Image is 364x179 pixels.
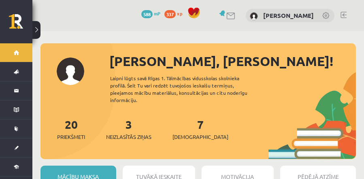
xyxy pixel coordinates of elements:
[106,117,151,141] a: 3Neizlasītās ziņas
[250,12,258,20] img: Nikola Silāre
[172,133,228,141] span: [DEMOGRAPHIC_DATA]
[177,10,182,17] span: xp
[172,117,228,141] a: 7[DEMOGRAPHIC_DATA]
[154,10,160,17] span: mP
[141,10,160,17] a: 588 mP
[109,51,356,71] div: [PERSON_NAME], [PERSON_NAME]!
[106,133,151,141] span: Neizlasītās ziņas
[9,14,32,34] a: Rīgas 1. Tālmācības vidusskola
[57,133,85,141] span: Priekšmeti
[164,10,176,18] span: 337
[263,11,314,19] a: [PERSON_NAME]
[164,10,186,17] a: 337 xp
[110,75,262,104] div: Laipni lūgts savā Rīgas 1. Tālmācības vidusskolas skolnieka profilā. Šeit Tu vari redzēt tuvojošo...
[57,117,85,141] a: 20Priekšmeti
[141,10,153,18] span: 588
